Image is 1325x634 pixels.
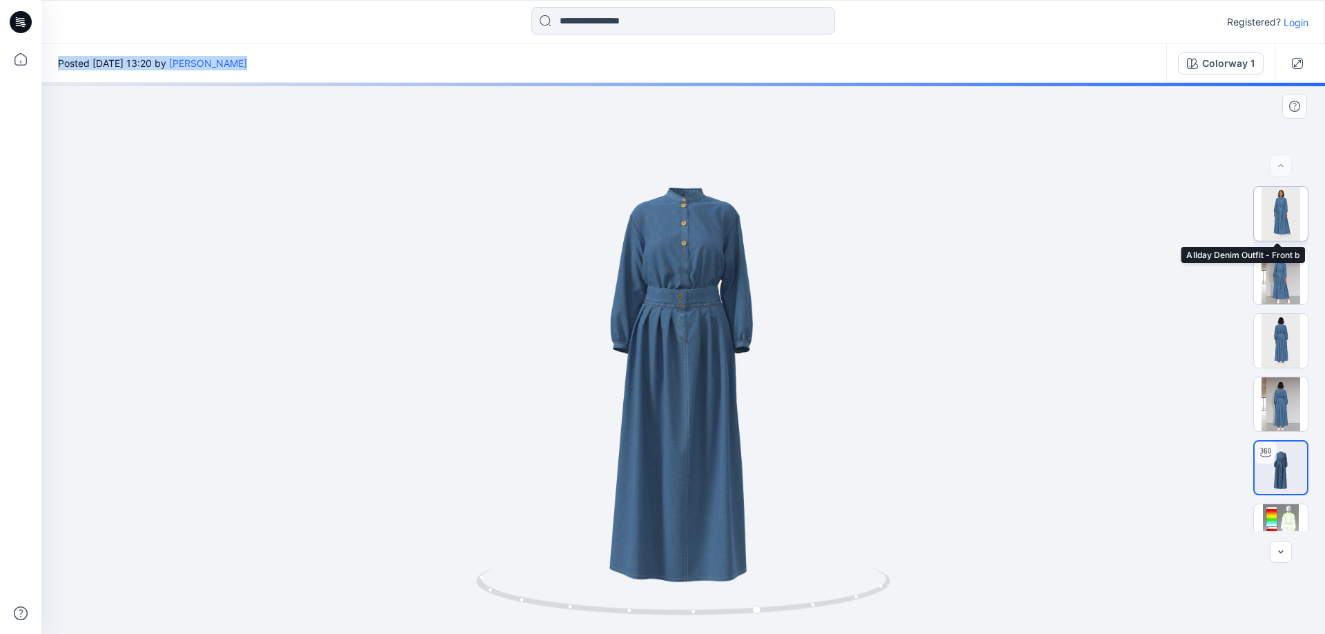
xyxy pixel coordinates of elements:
span: Posted [DATE] 13:20 by [58,56,247,70]
p: Registered? [1227,14,1281,30]
img: front [1254,504,1308,558]
button: Colorway 1 [1178,52,1264,75]
div: Colorway 1 [1202,56,1255,71]
p: Login [1284,15,1308,30]
img: Allday Denim Outfit - Back [1254,377,1308,431]
img: Allday Denim Outfit - Back b [1254,314,1308,368]
a: [PERSON_NAME] [169,57,247,69]
img: Turntable [1255,442,1307,494]
img: Allday Denim Outfit - Front [1254,250,1308,304]
img: Allday Denim Outfit - Front b [1254,187,1308,241]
